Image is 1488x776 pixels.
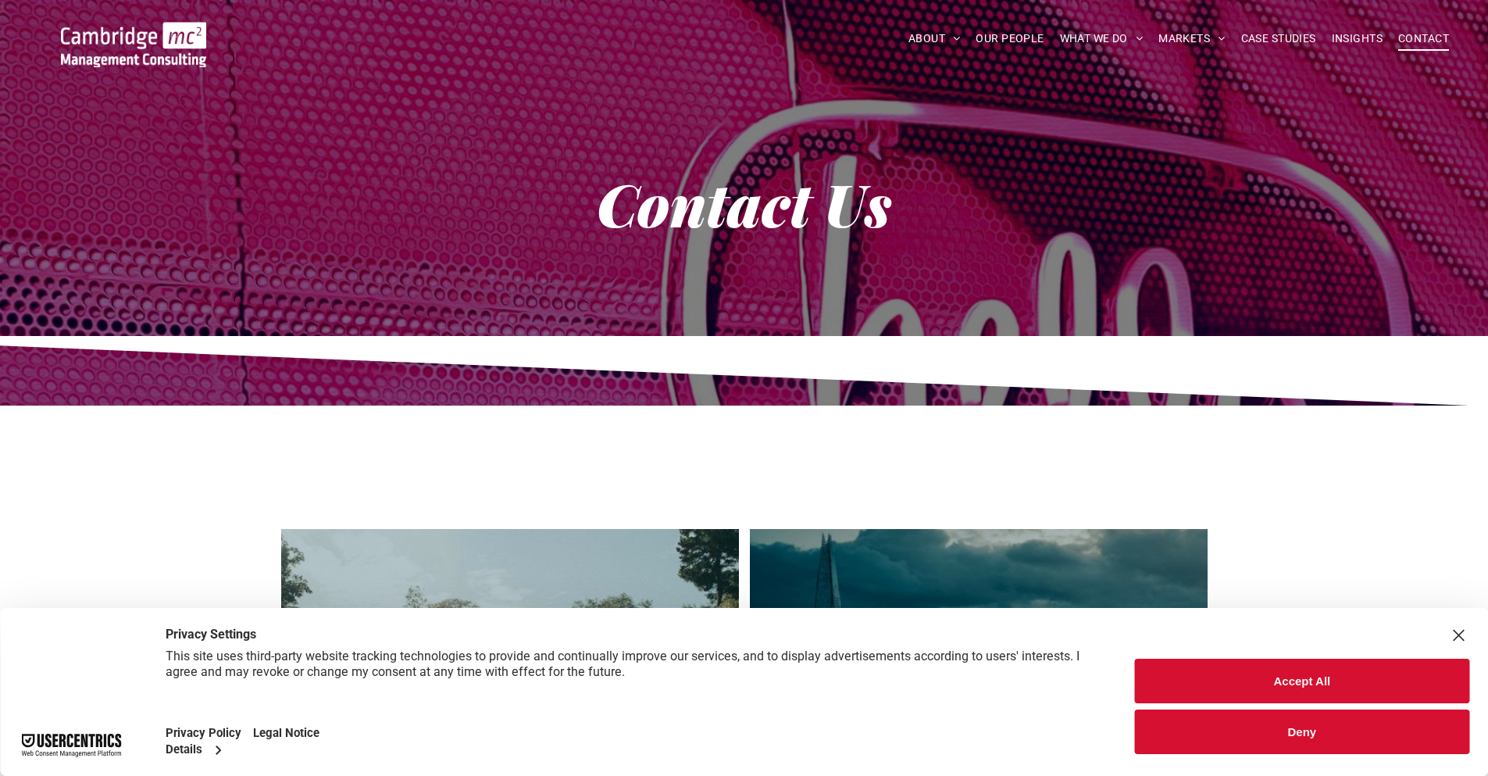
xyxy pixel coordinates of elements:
a: CONTACT [1390,27,1457,51]
a: WHAT WE DO [1052,27,1151,51]
a: MARKETS [1151,27,1233,51]
a: ABOUT [901,27,969,51]
strong: Us [824,164,891,242]
a: CASE STUDIES [1233,27,1324,51]
a: INSIGHTS [1324,27,1390,51]
a: OUR PEOPLE [968,27,1051,51]
strong: Contact [597,164,811,242]
img: Go to Homepage [61,22,206,67]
